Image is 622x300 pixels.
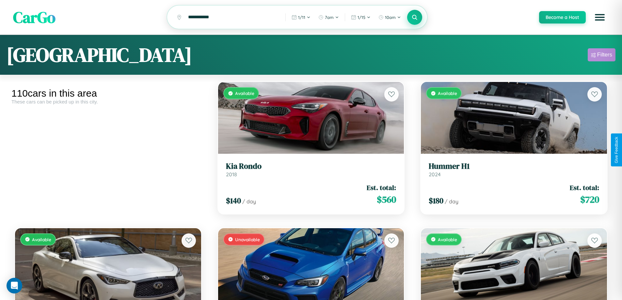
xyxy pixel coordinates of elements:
button: 1/15 [348,12,374,23]
span: 1 / 11 [298,15,305,20]
span: 2018 [226,171,237,178]
h1: [GEOGRAPHIC_DATA] [7,41,192,68]
div: These cars can be picked up in this city. [11,99,205,104]
div: Open Intercom Messenger [7,278,22,293]
button: 10am [375,12,404,23]
span: $ 720 [580,193,599,206]
span: 2024 [429,171,441,178]
span: Available [32,237,51,242]
span: Est. total: [570,183,599,192]
button: Open menu [591,8,609,26]
h3: Hummer H1 [429,162,599,171]
span: Available [235,90,254,96]
span: 10am [385,15,396,20]
button: 1/11 [288,12,314,23]
h3: Kia Rondo [226,162,396,171]
span: Available [438,237,457,242]
button: Become a Host [539,11,586,24]
button: 7am [315,12,342,23]
a: Hummer H12024 [429,162,599,178]
span: 7am [325,15,334,20]
span: / day [445,198,458,205]
span: Available [438,90,457,96]
span: $ 180 [429,195,443,206]
span: / day [242,198,256,205]
span: CarGo [13,7,56,28]
span: 1 / 15 [358,15,365,20]
button: Filters [588,48,615,61]
div: 110 cars in this area [11,88,205,99]
span: $ 140 [226,195,241,206]
span: $ 560 [377,193,396,206]
a: Kia Rondo2018 [226,162,396,178]
span: Unavailable [235,237,260,242]
div: Filters [597,52,612,58]
span: Est. total: [367,183,396,192]
div: Give Feedback [614,137,619,163]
